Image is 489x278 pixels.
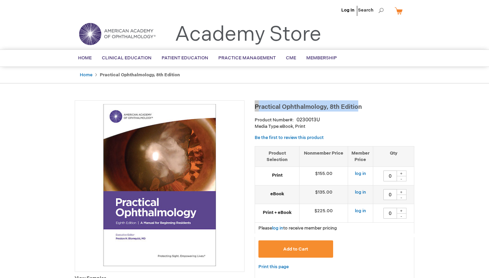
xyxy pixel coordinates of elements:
[341,7,355,13] a: Log In
[80,72,92,78] a: Home
[162,55,208,61] span: Patient Education
[78,104,241,266] img: Practical Ophthalmology, 8th Edition
[355,171,366,176] a: log in
[396,171,406,176] div: +
[396,208,406,214] div: +
[255,124,280,129] strong: Media Type:
[396,195,406,200] div: -
[300,146,348,166] th: Nonmember Price
[175,22,321,47] a: Academy Store
[286,55,296,61] span: CME
[348,146,373,166] th: Member Price
[102,55,151,61] span: Clinical Education
[383,208,397,219] input: Qty
[373,146,414,166] th: Qty
[258,210,296,216] strong: Print + eBook
[272,225,283,231] a: log in
[300,204,348,223] td: $225.00
[258,172,296,179] strong: Print
[296,117,320,123] div: 0230013U
[258,191,296,197] strong: eBook
[255,135,324,140] a: Be the first to review this product
[78,55,92,61] span: Home
[396,189,406,195] div: +
[255,117,294,123] strong: Product Number
[258,225,337,231] span: Please to receive member pricing
[255,103,362,111] span: Practical Ophthalmology, 8th Edition
[396,213,406,219] div: -
[300,185,348,204] td: $135.00
[306,55,337,61] span: Membership
[100,72,180,78] strong: Practical Ophthalmology, 8th Edition
[255,123,414,130] p: eBook, Print
[218,55,276,61] span: Practice Management
[355,208,366,214] a: log in
[300,167,348,185] td: $155.00
[355,190,366,195] a: log in
[383,171,397,181] input: Qty
[396,176,406,181] div: -
[358,3,384,17] span: Search
[283,246,308,252] span: Add to Cart
[258,263,289,271] a: Print this page
[255,146,300,166] th: Product Selection
[383,189,397,200] input: Qty
[258,240,333,258] button: Add to Cart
